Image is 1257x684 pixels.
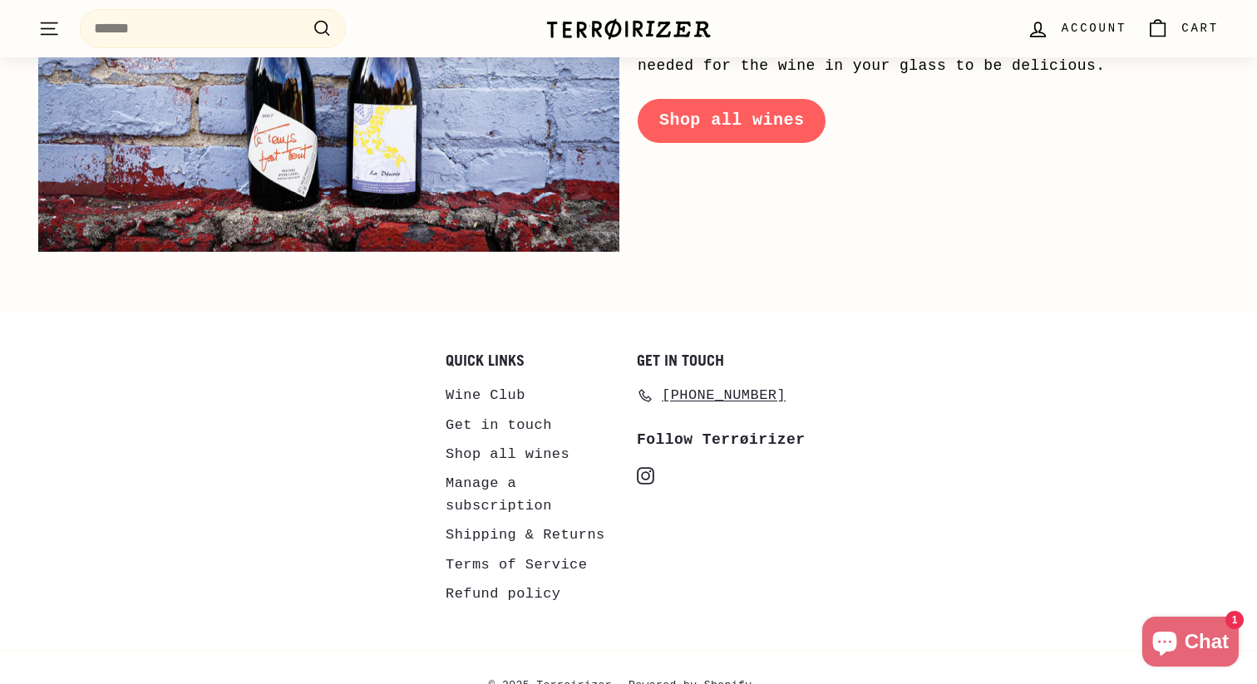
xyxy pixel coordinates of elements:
a: Shop all wines [638,99,826,142]
a: Manage a subscription [446,469,620,520]
a: [PHONE_NUMBER] [637,381,786,410]
inbox-online-store-chat: Shopify online store chat [1137,617,1244,671]
h2: Quick links [446,352,620,369]
span: Account [1062,19,1126,37]
span: [PHONE_NUMBER] [662,384,786,406]
a: Shipping & Returns [446,520,605,549]
a: Refund policy [446,579,560,608]
a: Wine Club [446,381,525,410]
a: Get in touch [446,411,552,440]
span: Cart [1181,19,1219,37]
h2: Get in touch [637,352,811,369]
a: Cart [1136,4,1229,53]
a: Terms of Service [446,550,587,579]
a: Shop all wines [446,440,569,469]
a: Account [1017,4,1136,53]
div: Follow Terrøirizer [637,428,811,452]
